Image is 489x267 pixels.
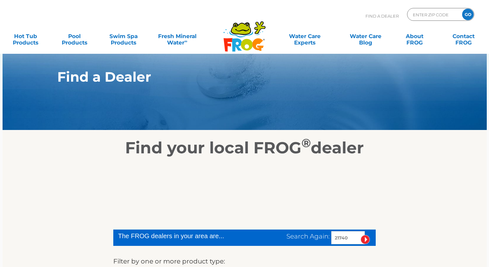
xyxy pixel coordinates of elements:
[104,30,142,43] a: Swim SpaProducts
[462,9,474,20] input: GO
[6,30,44,43] a: Hot TubProducts
[55,30,93,43] a: PoolProducts
[118,231,247,241] div: The FROG dealers in your area are...
[347,30,385,43] a: Water CareBlog
[396,30,434,43] a: AboutFROG
[361,235,370,244] input: Submit
[113,256,225,266] label: Filter by one or more product type:
[274,30,335,43] a: Water CareExperts
[301,136,311,150] sup: ®
[153,30,201,43] a: Fresh MineralWater∞
[445,30,483,43] a: ContactFROG
[48,138,441,158] h2: Find your local FROG dealer
[57,69,402,85] h1: Find a Dealer
[286,232,330,240] span: Search Again:
[412,10,455,19] input: Zip Code Form
[365,8,399,24] p: Find A Dealer
[220,13,269,52] img: Frog Products Logo
[184,39,187,44] sup: ∞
